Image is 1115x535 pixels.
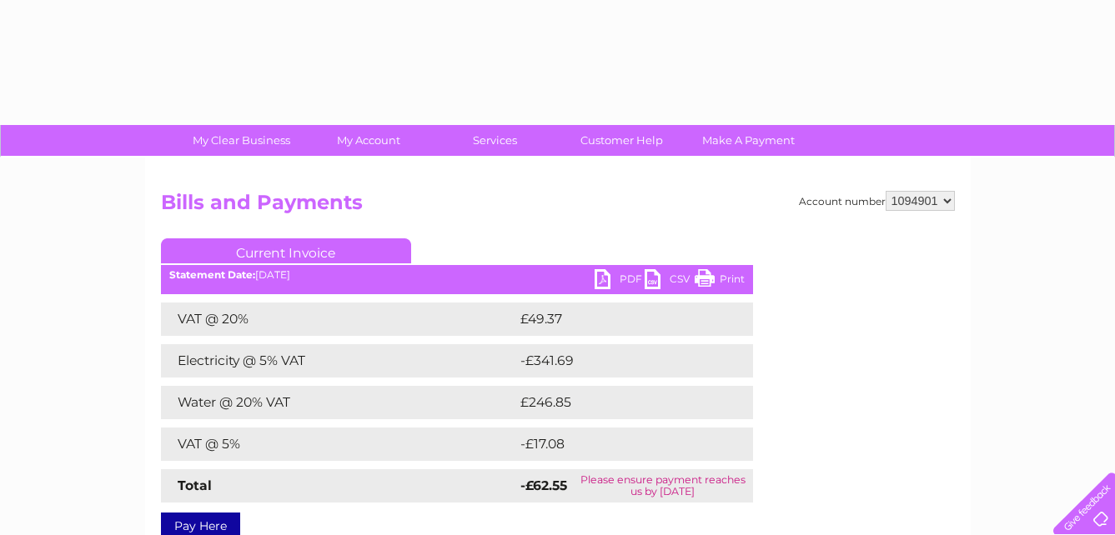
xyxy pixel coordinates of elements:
[161,191,955,222] h2: Bills and Payments
[516,344,725,377] td: -£341.69
[161,238,411,263] a: Current Invoice
[573,469,753,502] td: Please ensure payment reaches us by [DATE]
[516,302,719,336] td: £49.37
[173,125,310,156] a: My Clear Business
[516,427,721,461] td: -£17.08
[695,269,745,293] a: Print
[426,125,564,156] a: Services
[169,268,255,281] b: Statement Date:
[161,344,516,377] td: Electricity @ 5% VAT
[516,386,724,419] td: £246.85
[799,191,955,211] div: Account number
[680,125,817,156] a: Make A Payment
[645,269,695,293] a: CSV
[178,477,212,493] strong: Total
[553,125,691,156] a: Customer Help
[161,269,753,281] div: [DATE]
[161,427,516,461] td: VAT @ 5%
[161,386,516,419] td: Water @ 20% VAT
[520,477,567,493] strong: -£62.55
[299,125,437,156] a: My Account
[161,302,516,336] td: VAT @ 20%
[595,269,645,293] a: PDF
